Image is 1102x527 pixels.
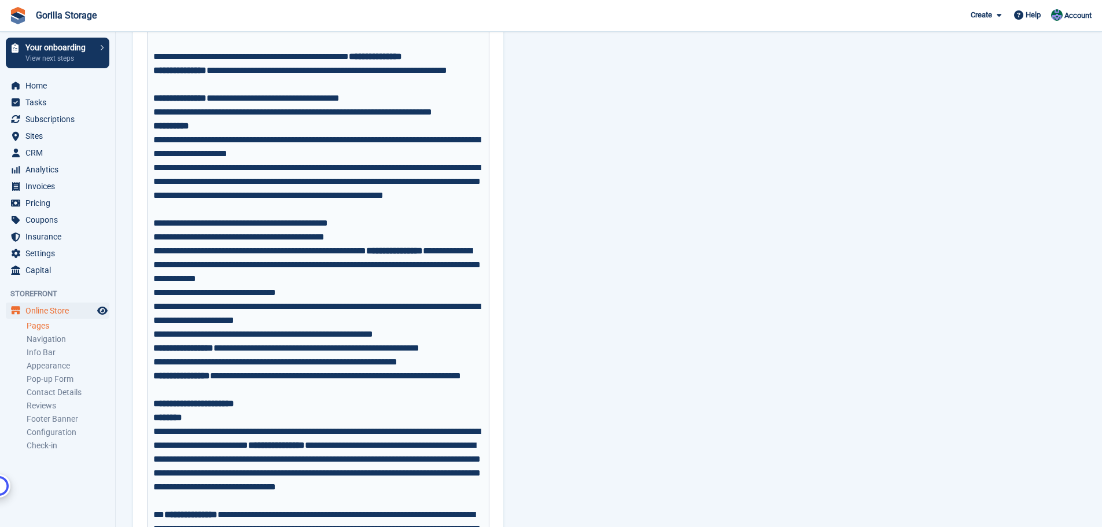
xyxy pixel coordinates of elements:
[6,303,109,319] a: menu
[25,195,95,211] span: Pricing
[27,414,109,425] a: Footer Banner
[6,94,109,110] a: menu
[1051,9,1063,21] img: Leesha Sutherland
[25,78,95,94] span: Home
[6,195,109,211] a: menu
[27,400,109,411] a: Reviews
[6,128,109,144] a: menu
[25,43,94,51] p: Your onboarding
[25,111,95,127] span: Subscriptions
[9,7,27,24] img: stora-icon-8386f47178a22dfd0bd8f6a31ec36ba5ce8667c1dd55bd0f319d3a0aa187defe.svg
[6,161,109,178] a: menu
[6,262,109,278] a: menu
[25,53,94,64] p: View next steps
[27,387,109,398] a: Contact Details
[31,5,101,25] a: Gorilla Storage
[6,111,109,127] a: menu
[25,262,95,278] span: Capital
[6,78,109,94] a: menu
[95,304,109,318] a: Preview store
[6,245,109,261] a: menu
[971,9,992,21] span: Create
[6,212,109,228] a: menu
[25,128,95,144] span: Sites
[25,94,95,110] span: Tasks
[25,178,95,194] span: Invoices
[6,38,109,68] a: Your onboarding View next steps
[27,347,109,358] a: Info Bar
[25,212,95,228] span: Coupons
[25,145,95,161] span: CRM
[27,440,109,451] a: Check-in
[25,229,95,245] span: Insurance
[27,334,109,345] a: Navigation
[1026,9,1041,21] span: Help
[6,178,109,194] a: menu
[27,427,109,438] a: Configuration
[25,161,95,178] span: Analytics
[1064,10,1092,21] span: Account
[10,288,115,300] span: Storefront
[27,320,109,331] a: Pages
[6,145,109,161] a: menu
[6,229,109,245] a: menu
[27,360,109,371] a: Appearance
[27,374,109,385] a: Pop-up Form
[25,303,95,319] span: Online Store
[25,245,95,261] span: Settings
